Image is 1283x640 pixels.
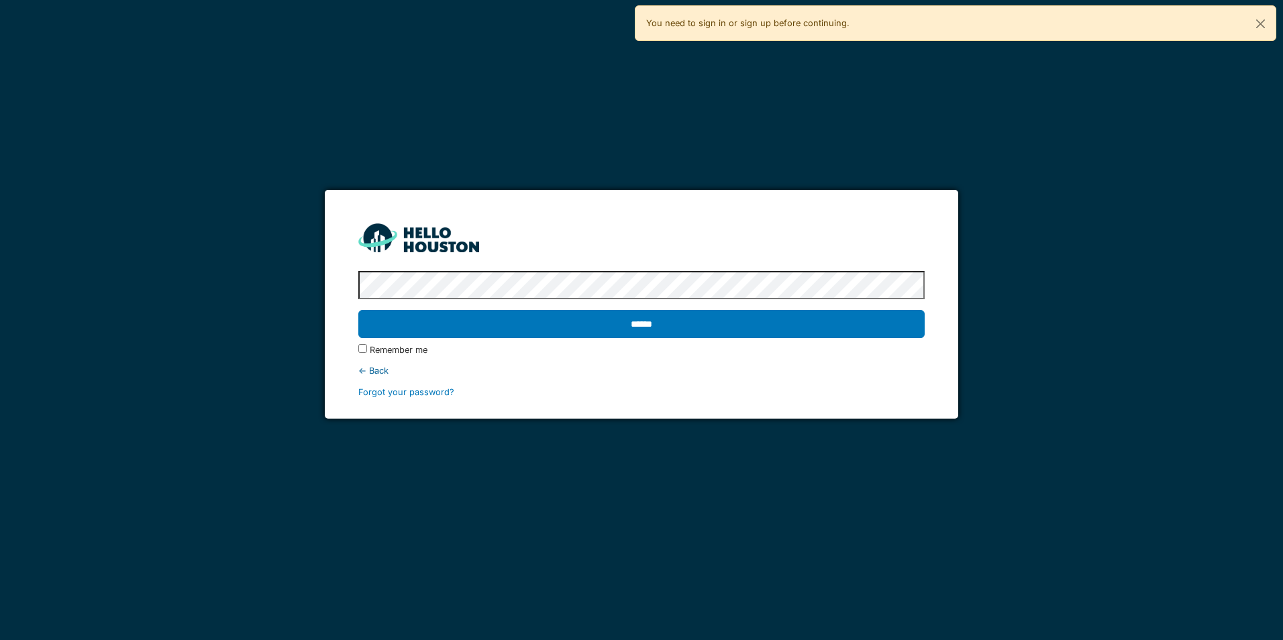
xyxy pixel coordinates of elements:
div: You need to sign in or sign up before continuing. [635,5,1276,41]
div: ← Back [358,364,924,377]
button: Close [1245,6,1276,42]
a: Forgot your password? [358,387,454,397]
img: HH_line-BYnF2_Hg.png [358,223,479,252]
label: Remember me [370,343,427,356]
